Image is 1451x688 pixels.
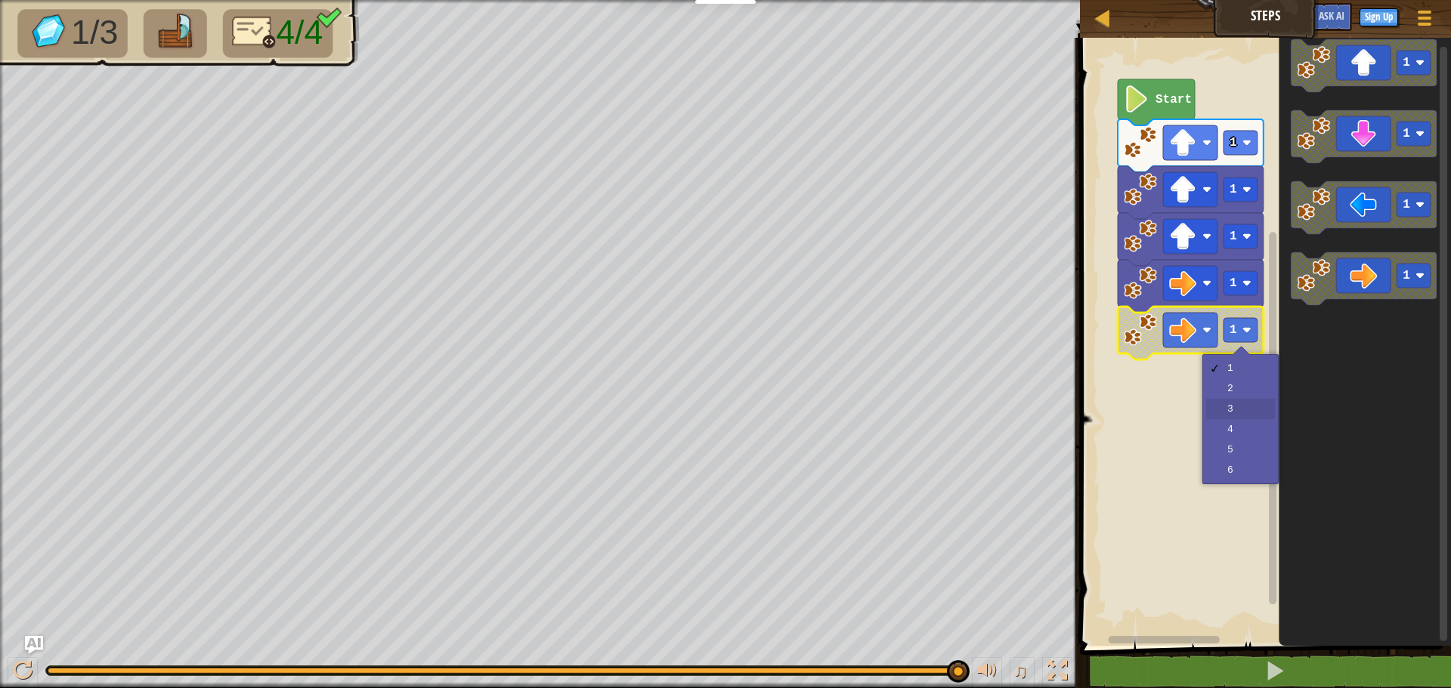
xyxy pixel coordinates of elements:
[1227,363,1264,374] div: 1
[1227,403,1264,415] div: 3
[1227,424,1264,435] div: 4
[1227,383,1264,394] div: 2
[1227,444,1264,455] div: 5
[1227,464,1264,476] div: 6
